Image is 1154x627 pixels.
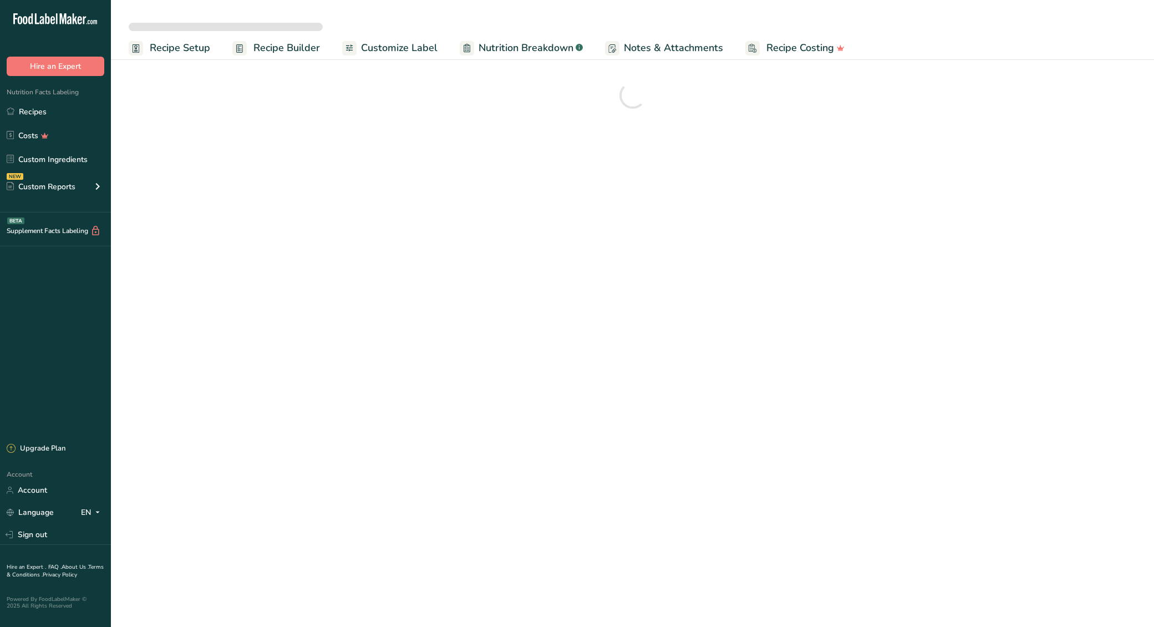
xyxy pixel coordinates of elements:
[81,506,104,519] div: EN
[7,443,65,454] div: Upgrade Plan
[7,596,104,609] div: Powered By FoodLabelMaker © 2025 All Rights Reserved
[232,36,320,60] a: Recipe Builder
[361,41,438,55] span: Customize Label
[129,36,210,60] a: Recipe Setup
[7,57,104,76] button: Hire an Expert
[766,41,834,55] span: Recipe Costing
[7,503,54,522] a: Language
[605,36,723,60] a: Notes & Attachments
[7,218,24,224] div: BETA
[342,36,438,60] a: Customize Label
[460,36,583,60] a: Nutrition Breakdown
[7,173,23,180] div: NEW
[62,563,88,571] a: About Us .
[253,41,320,55] span: Recipe Builder
[624,41,723,55] span: Notes & Attachments
[745,36,845,60] a: Recipe Costing
[48,563,62,571] a: FAQ .
[7,563,104,579] a: Terms & Conditions .
[43,571,77,579] a: Privacy Policy
[7,563,46,571] a: Hire an Expert .
[7,181,75,193] div: Custom Reports
[479,41,573,55] span: Nutrition Breakdown
[150,41,210,55] span: Recipe Setup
